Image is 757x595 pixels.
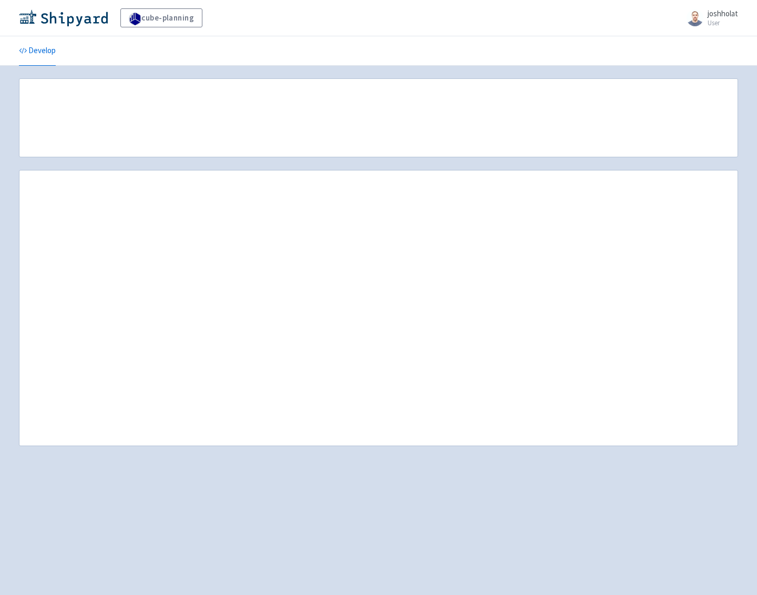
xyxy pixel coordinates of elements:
a: joshholat User [680,9,738,26]
img: Shipyard logo [19,9,108,26]
a: cube-planning [120,8,202,27]
a: Develop [19,36,56,66]
span: joshholat [708,8,738,18]
small: User [708,19,738,26]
